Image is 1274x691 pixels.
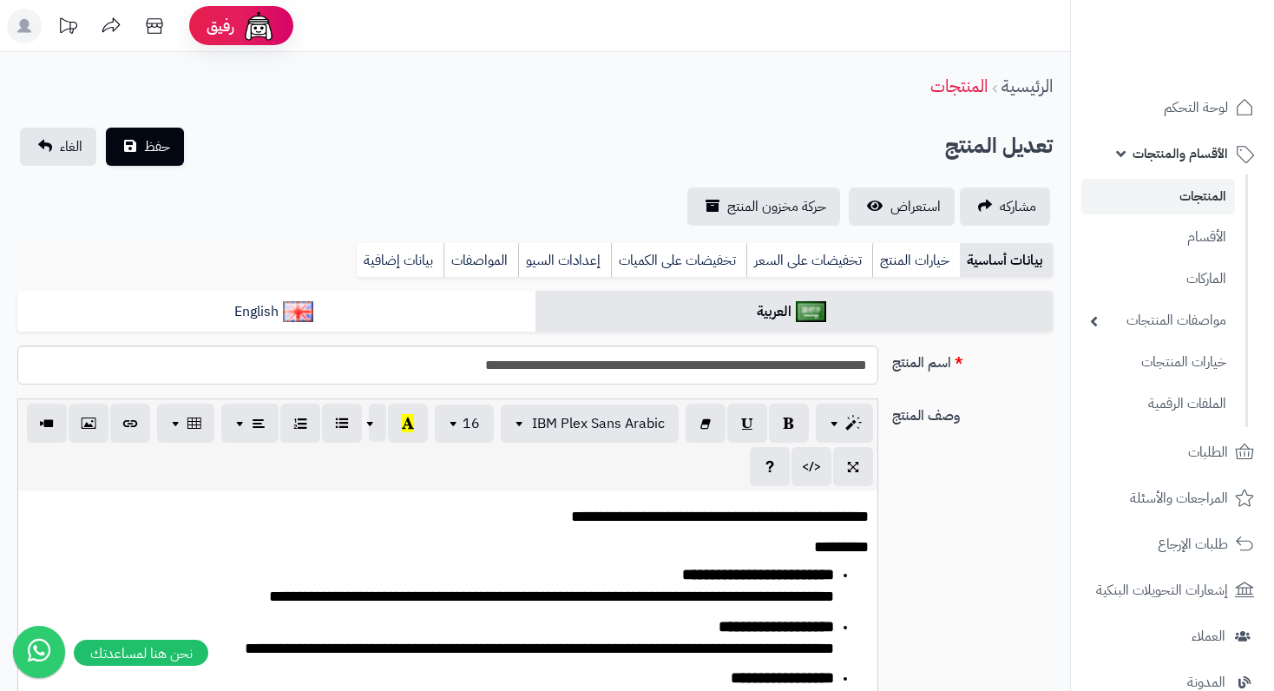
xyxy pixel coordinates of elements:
[885,345,1061,373] label: اسم المنتج
[960,243,1053,278] a: بيانات أساسية
[1081,615,1264,657] a: العملاء
[1164,95,1228,120] span: لوحة التحكم
[1130,486,1228,510] span: المراجعات والأسئلة
[1081,302,1235,339] a: مواصفات المنتجات
[930,73,988,99] a: المنتجات
[1081,87,1264,128] a: لوحة التحكم
[1000,196,1036,217] span: مشاركه
[60,136,82,157] span: الغاء
[1001,73,1053,99] a: الرئيسية
[1081,385,1235,423] a: الملفات الرقمية
[1081,260,1235,298] a: الماركات
[1081,477,1264,519] a: المراجعات والأسئلة
[1081,179,1235,214] a: المنتجات
[435,405,494,443] button: 16
[1081,569,1264,611] a: إشعارات التحويلات البنكية
[20,128,96,166] a: الغاء
[872,243,960,278] a: خيارات المنتج
[687,188,840,226] a: حركة مخزون المنتج
[283,301,313,322] img: English
[106,128,184,166] button: حفظ
[945,128,1053,164] h2: تعديل المنتج
[1081,523,1264,565] a: طلبات الإرجاع
[144,136,170,157] span: حفظ
[727,196,826,217] span: حركة مخزون المنتج
[443,243,518,278] a: المواصفات
[611,243,746,278] a: تخفيضات على الكميات
[1096,578,1228,602] span: إشعارات التحويلات البنكية
[1158,532,1228,556] span: طلبات الإرجاع
[535,291,1054,333] a: العربية
[463,413,480,434] span: 16
[890,196,941,217] span: استعراض
[849,188,955,226] a: استعراض
[518,243,611,278] a: إعدادات السيو
[1156,13,1258,49] img: logo-2.png
[1081,344,1235,381] a: خيارات المنتجات
[1081,431,1264,473] a: الطلبات
[1192,624,1225,648] span: العملاء
[746,243,872,278] a: تخفيضات على السعر
[17,291,535,333] a: English
[46,9,89,48] a: تحديثات المنصة
[532,413,665,434] span: IBM Plex Sans Arabic
[960,188,1050,226] a: مشاركه
[357,243,443,278] a: بيانات إضافية
[241,9,276,43] img: ai-face.png
[207,16,234,36] span: رفيق
[1188,440,1228,464] span: الطلبات
[796,301,826,322] img: العربية
[1133,141,1228,166] span: الأقسام والمنتجات
[1081,219,1235,256] a: الأقسام
[501,405,679,443] button: IBM Plex Sans Arabic
[885,398,1061,426] label: وصف المنتج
